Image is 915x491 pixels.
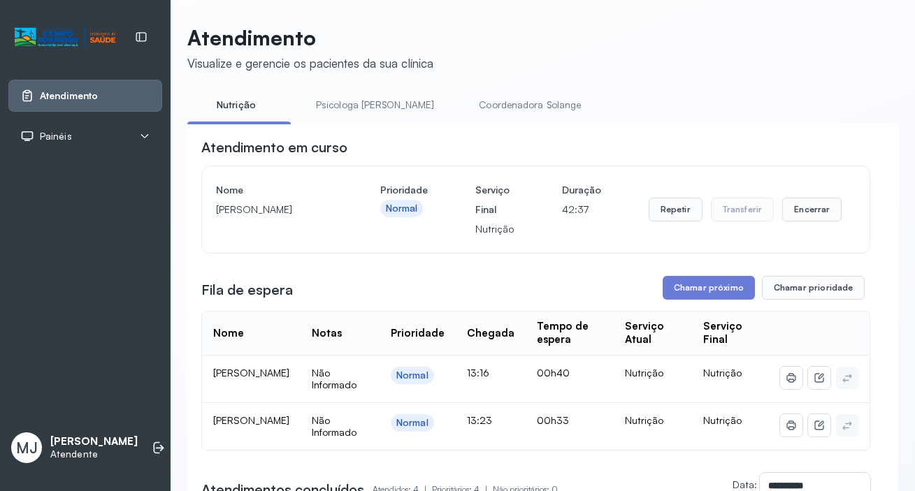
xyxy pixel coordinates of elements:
[649,198,703,221] button: Repetir
[625,320,681,346] div: Serviço Atual
[216,200,333,219] p: [PERSON_NAME]
[40,131,72,142] span: Painéis
[782,198,842,221] button: Encerrar
[467,367,489,379] span: 13:16
[312,414,356,439] span: Não Informado
[50,435,138,448] p: [PERSON_NAME]
[213,327,244,340] div: Nome
[625,367,681,379] div: Nutrição
[537,367,570,379] span: 00h40
[733,478,757,490] label: Data:
[201,280,293,300] h3: Fila de espera
[663,276,755,300] button: Chamar próximo
[15,26,115,49] img: Logotipo do estabelecimento
[537,414,569,426] span: 00h33
[711,198,774,221] button: Transferir
[467,414,492,426] span: 13:23
[50,448,138,460] p: Atendente
[762,276,865,300] button: Chamar prioridade
[475,219,514,239] p: Nutrição
[312,327,342,340] div: Notas
[465,94,595,117] a: Coordenadora Solange
[187,56,433,71] div: Visualize e gerencie os pacientes da sua clínica
[703,414,742,426] span: Nutrição
[187,25,433,50] p: Atendimento
[312,367,356,391] span: Não Informado
[20,89,150,103] a: Atendimento
[380,180,428,200] h4: Prioridade
[187,94,285,117] a: Nutrição
[201,138,347,157] h3: Atendimento em curso
[396,369,428,381] div: Normal
[703,320,758,346] div: Serviço Final
[537,320,603,346] div: Tempo de espera
[386,203,418,214] div: Normal
[475,180,514,219] h4: Serviço Final
[625,414,681,427] div: Nutrição
[216,180,333,200] h4: Nome
[467,327,514,340] div: Chegada
[213,367,289,379] span: [PERSON_NAME]
[562,180,601,200] h4: Duração
[302,94,448,117] a: Psicologa [PERSON_NAME]
[562,200,601,219] p: 42:37
[391,327,445,340] div: Prioridade
[396,417,428,429] div: Normal
[213,414,289,426] span: [PERSON_NAME]
[703,367,742,379] span: Nutrição
[40,90,98,102] span: Atendimento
